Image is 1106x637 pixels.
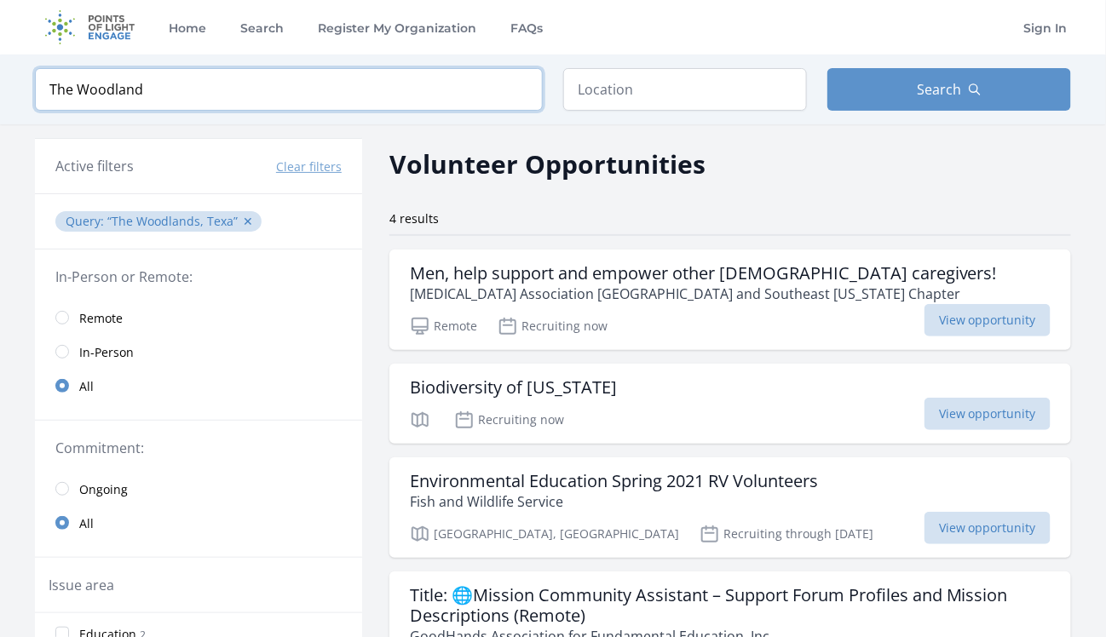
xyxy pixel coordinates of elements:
h3: Active filters [55,156,134,176]
p: [GEOGRAPHIC_DATA], [GEOGRAPHIC_DATA] [410,524,679,544]
a: All [35,369,362,403]
a: Men, help support and empower other [DEMOGRAPHIC_DATA] caregivers! [MEDICAL_DATA] Association [GE... [389,250,1071,350]
p: Recruiting through [DATE] [700,524,873,544]
legend: Commitment: [55,438,342,458]
input: Location [563,68,807,111]
button: Clear filters [276,158,342,175]
legend: Issue area [49,575,114,595]
span: All [79,378,94,395]
legend: In-Person or Remote: [55,267,342,287]
span: Remote [79,310,123,327]
span: Query : [66,213,107,229]
span: All [79,515,94,532]
h3: Title: 🌐Mission Community Assistant – Support Forum Profiles and Mission Descriptions (Remote) [410,585,1051,626]
span: View opportunity [925,512,1051,544]
span: Ongoing [79,481,128,498]
h2: Volunteer Opportunities [389,145,706,183]
q: The Woodlands, Texa [107,213,238,229]
a: Ongoing [35,472,362,506]
input: Keyword [35,68,543,111]
p: Fish and Wildlife Service [410,491,818,512]
span: View opportunity [925,398,1051,430]
button: ✕ [243,213,253,230]
a: Environmental Education Spring 2021 RV Volunteers Fish and Wildlife Service [GEOGRAPHIC_DATA], [G... [389,457,1071,558]
p: Remote [410,316,477,336]
span: 4 results [389,210,439,227]
h3: Men, help support and empower other [DEMOGRAPHIC_DATA] caregivers! [410,263,997,284]
p: [MEDICAL_DATA] Association [GEOGRAPHIC_DATA] and Southeast [US_STATE] Chapter [410,284,997,304]
span: Search [917,79,961,100]
p: Recruiting now [498,316,608,336]
a: Biodiversity of [US_STATE] Recruiting now View opportunity [389,364,1071,444]
a: Remote [35,301,362,335]
h3: Environmental Education Spring 2021 RV Volunteers [410,471,818,491]
span: View opportunity [925,304,1051,336]
h3: Biodiversity of [US_STATE] [410,377,617,398]
a: In-Person [35,335,362,369]
span: In-Person [79,344,134,361]
a: All [35,506,362,540]
button: Search [827,68,1071,111]
p: Recruiting now [454,410,564,430]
